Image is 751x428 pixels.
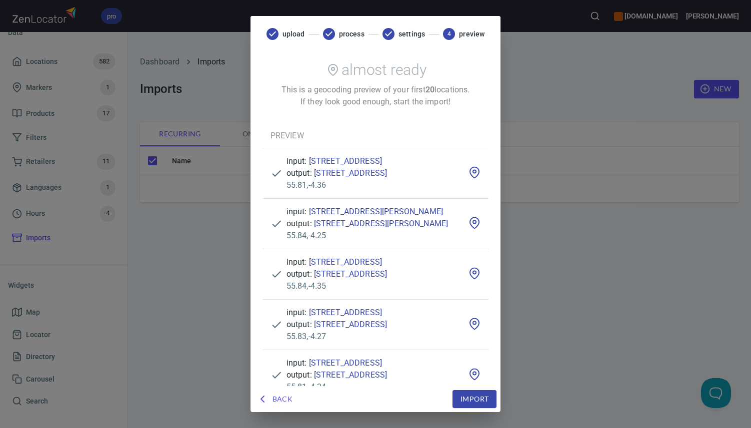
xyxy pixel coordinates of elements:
strong: 20 [425,85,434,94]
a: [STREET_ADDRESS] [314,269,387,279]
svg: geocoded [270,268,282,280]
span: 55.81 , -4.36 [286,180,326,190]
span: output: [286,370,314,380]
span: 55.83 , -4.27 [286,332,326,341]
span: 55.84 , -4.25 [286,231,326,240]
span: This is a geocoding preview of your first locations. If they look good enough, start the import! [281,85,470,106]
a: [STREET_ADDRESS][PERSON_NAME] [314,219,448,228]
a: [STREET_ADDRESS] [309,257,382,267]
span: input: [286,156,309,166]
svg: geocoded [270,369,282,381]
span: 55.81 , -4.24 [286,382,326,392]
button: Import [452,390,496,409]
a: [STREET_ADDRESS] [309,358,382,368]
span: output: [286,168,314,178]
a: [STREET_ADDRESS] [314,370,387,380]
a: [STREET_ADDRESS] [314,168,387,178]
span: Import [460,393,488,406]
svg: geocoded [270,218,282,230]
span: 55.84 , -4.35 [286,281,326,291]
text: 4 [447,30,451,37]
svg: geocoded [270,319,282,331]
span: output: [286,269,314,279]
span: Back [258,393,293,406]
span: output: [286,320,314,329]
a: [STREET_ADDRESS] [309,156,382,166]
svg: geocoded [270,167,282,179]
button: Back [254,390,297,409]
span: output: [286,219,314,228]
a: [STREET_ADDRESS][PERSON_NAME] [309,207,443,216]
a: [STREET_ADDRESS] [309,308,382,317]
span: preview [459,29,484,39]
span: input: [286,257,309,267]
span: input: [286,308,309,317]
a: [STREET_ADDRESS] [314,320,387,329]
span: input: [286,207,309,216]
span: input: [286,358,309,368]
span: upload [282,29,305,39]
h2: almost ready [341,61,426,79]
span: settings [398,29,425,39]
span: process [339,29,364,39]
